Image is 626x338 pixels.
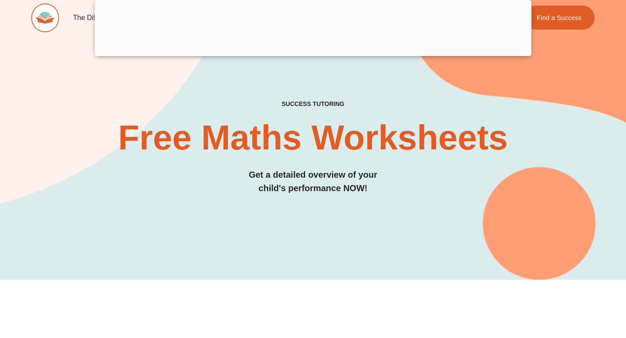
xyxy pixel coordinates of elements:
nav: Menu [68,8,416,28]
a: The Difference [68,8,133,28]
h4: SUCCESS TUTORING​ [31,100,595,108]
h2: Free Maths Worksheets​ [31,120,595,155]
a: Find a Success [524,6,595,30]
span: Find a Success [537,14,582,21]
h3: Get a detailed overview of your child's performance NOW! [31,168,595,195]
